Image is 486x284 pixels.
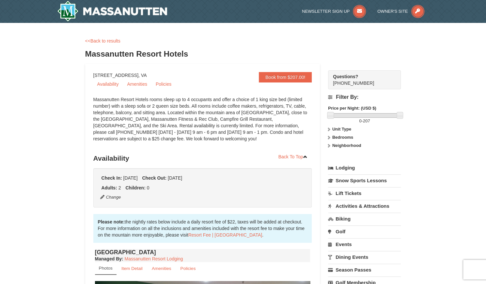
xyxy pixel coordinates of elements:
small: Photos [99,266,113,271]
small: Policies [180,266,196,271]
a: Newsletter Sign Up [302,9,366,14]
span: [DATE] [123,175,137,181]
a: Biking [328,213,401,225]
a: Resort Fee | [GEOGRAPHIC_DATA] [188,232,262,238]
a: Massanutten Resort Lodging [125,256,183,261]
h4: [GEOGRAPHIC_DATA] [95,249,310,256]
strong: Bedrooms [332,135,353,140]
a: Back To Top [274,152,312,162]
strong: Check In: [102,175,122,181]
label: - [328,118,401,124]
strong: Children: [125,185,145,190]
a: Photos [95,262,117,275]
strong: Adults: [102,185,117,190]
img: Massanutten Resort Logo [57,1,167,22]
span: 207 [363,118,370,123]
strong: Check Out: [142,175,166,181]
div: the nightly rates below include a daily resort fee of $22, taxes will be added at checkout. For m... [93,214,312,243]
a: Amenities [123,79,151,89]
span: [DATE] [168,175,182,181]
a: Owner's Site [377,9,424,14]
span: [PHONE_NUMBER] [333,73,389,86]
span: 0 [359,118,361,123]
h4: Filter By: [328,94,401,100]
strong: Questions? [333,74,358,79]
a: Policies [152,79,175,89]
a: Dining Events [328,251,401,263]
a: Massanutten Resort [57,1,167,22]
strong: : [95,256,123,261]
a: <<Back to results [85,38,120,44]
div: Massanutten Resort Hotels rooms sleep up to 4 occupants and offer a choice of 1 king size bed (li... [93,96,312,149]
small: Item Detail [121,266,143,271]
span: Newsletter Sign Up [302,9,350,14]
h3: Massanutten Resort Hotels [85,47,401,61]
a: Snow Sports Lessons [328,174,401,186]
span: Owner's Site [377,9,408,14]
small: Amenities [152,266,171,271]
strong: Unit Type [332,127,351,132]
a: Events [328,238,401,250]
a: Lift Tickets [328,187,401,199]
a: Amenities [148,262,176,275]
strong: Please note: [98,219,125,224]
a: Activities & Attractions [328,200,401,212]
span: 0 [147,185,149,190]
span: 2 [118,185,121,190]
a: Golf [328,225,401,238]
a: Item Detail [117,262,147,275]
h3: Availability [93,152,312,165]
a: Availability [93,79,123,89]
a: Policies [176,262,200,275]
strong: Price per Night: (USD $) [328,106,376,111]
a: Season Passes [328,264,401,276]
button: Change [100,194,121,201]
a: Lodging [328,162,401,174]
a: Book from $207.00! [259,72,312,82]
strong: Neighborhood [332,143,361,148]
span: Managed By [95,256,122,261]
